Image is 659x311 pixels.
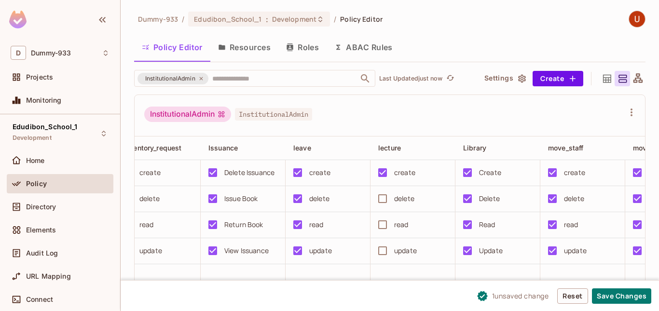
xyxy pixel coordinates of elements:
[378,144,401,152] span: lecture
[309,219,324,230] div: read
[26,226,56,234] span: Elements
[26,296,53,303] span: Connect
[224,219,263,230] div: Return Book
[235,108,312,121] span: InstitutionalAdmin
[592,288,651,304] button: Save Changes
[533,71,583,86] button: Create
[548,144,584,152] span: move_staff
[26,272,71,280] span: URL Mapping
[327,35,400,59] button: ABAC Rules
[492,291,549,301] span: 1 unsaved change
[13,123,78,131] span: Edudibon_School_1
[272,14,316,24] span: Development
[13,134,52,142] span: Development
[309,245,332,256] div: update
[479,193,500,204] div: Delete
[278,35,327,59] button: Roles
[138,14,178,24] span: the active workspace
[442,73,456,84] span: Refresh is not available in edit mode.
[564,167,585,178] div: create
[224,245,269,256] div: View Issuance
[31,49,71,57] span: Workspace: Dummy-933
[334,14,336,24] li: /
[557,288,588,304] button: Reset
[9,11,27,28] img: SReyMgAAAABJRU5ErkJggg==
[293,144,311,152] span: leave
[26,203,56,211] span: Directory
[358,72,372,85] button: Open
[564,193,584,204] div: delete
[394,245,417,256] div: update
[26,180,47,188] span: Policy
[134,35,210,59] button: Policy Editor
[139,167,161,178] div: create
[139,219,154,230] div: read
[137,73,208,84] div: InstitutionalAdmin
[479,219,495,230] div: Read
[564,219,578,230] div: read
[394,219,409,230] div: read
[11,46,26,60] span: D
[463,144,486,152] span: Library
[26,73,53,81] span: Projects
[194,14,261,24] span: Edudibon_School_1
[479,245,503,256] div: Update
[479,167,501,178] div: Create
[309,167,330,178] div: create
[444,73,456,84] button: refresh
[481,71,529,86] button: Settings
[224,167,275,178] div: Delete Issuance
[139,193,160,204] div: delete
[394,167,415,178] div: create
[564,245,587,256] div: update
[394,193,414,204] div: delete
[379,75,442,82] p: Last Updated just now
[340,14,383,24] span: Policy Editor
[26,157,45,164] span: Home
[309,193,329,204] div: delete
[26,249,58,257] span: Audit Log
[182,14,184,24] li: /
[144,107,231,122] div: InstitutionalAdmin
[265,15,269,23] span: :
[210,35,278,59] button: Resources
[139,245,162,256] div: update
[629,11,645,27] img: Uday Bagda
[208,144,238,152] span: Issuance
[224,193,258,204] div: Issue Book
[446,74,454,83] span: refresh
[26,96,62,104] span: Monitoring
[124,144,182,152] span: inventory_request
[139,74,201,83] span: InstitutionalAdmin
